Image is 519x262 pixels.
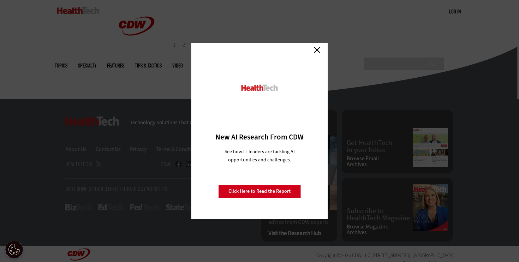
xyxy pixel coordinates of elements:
h3: New AI Research From CDW [204,132,316,142]
div: Cookie Settings [5,241,23,258]
a: Click Here to Read the Report [218,185,301,198]
p: See how IT leaders are tackling AI opportunities and challenges. [216,148,303,164]
button: Open Preferences [5,241,23,258]
a: Close [312,44,322,55]
img: HealthTech_0.png [240,84,279,91]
